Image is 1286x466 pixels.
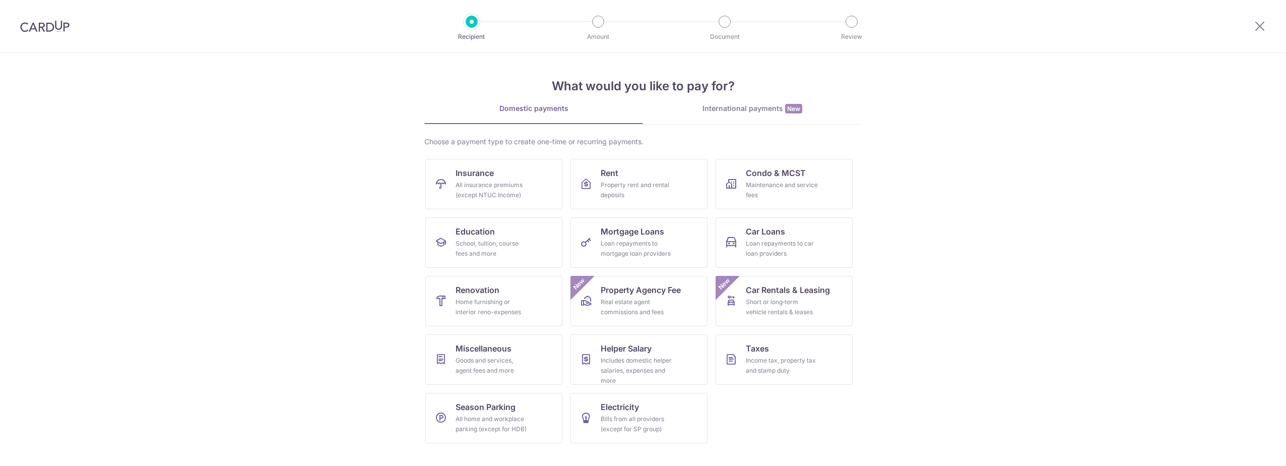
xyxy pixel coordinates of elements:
[814,32,889,42] p: Review
[601,356,673,386] div: Includes domestic helper salaries, expenses and more
[746,297,818,317] div: Short or long‑term vehicle rentals & leases
[456,342,511,355] span: Miscellaneous
[434,32,509,42] p: Recipient
[601,414,673,434] div: Bills from all providers (except for SP group)
[746,284,830,296] span: Car Rentals & Leasing
[456,225,495,238] span: Education
[570,276,708,326] a: Property Agency FeeReal estate agent commissions and feesNew
[571,276,588,293] span: New
[424,103,643,113] div: Domestic payments
[570,334,708,385] a: Helper SalaryIncludes domestic helper salaries, expenses and more
[456,414,528,434] div: All home and workplace parking (except for HDB)
[601,239,673,259] div: Loan repayments to mortgage loan providers
[456,297,528,317] div: Home furnishing or interior reno-expenses
[456,284,499,296] span: Renovation
[425,276,562,326] a: RenovationHome furnishing or interior reno-expenses
[601,284,681,296] span: Property Agency Fee
[424,137,862,147] div: Choose a payment type to create one-time or recurring payments.
[601,342,652,355] span: Helper Salary
[425,334,562,385] a: MiscellaneousGoods and services, agent fees and more
[746,225,785,238] span: Car Loans
[746,342,769,355] span: Taxes
[425,217,562,268] a: EducationSchool, tuition, course fees and more
[561,32,635,42] p: Amount
[687,32,762,42] p: Document
[425,159,562,209] a: InsuranceAll insurance premiums (except NTUC Income)
[570,159,708,209] a: RentProperty rent and rental deposits
[601,167,618,179] span: Rent
[601,225,664,238] span: Mortgage Loans
[456,167,494,179] span: Insurance
[746,180,818,200] div: Maintenance and service fees
[456,401,516,413] span: Season Parking
[20,20,70,32] img: CardUp
[570,393,708,443] a: ElectricityBills from all providers (except for SP group)
[601,297,673,317] div: Real estate agent commissions and fees
[716,276,733,293] span: New
[424,77,862,95] h4: What would you like to pay for?
[425,393,562,443] a: Season ParkingAll home and workplace parking (except for HDB)
[643,103,862,114] div: International payments
[716,276,853,326] a: Car Rentals & LeasingShort or long‑term vehicle rentals & leasesNew
[785,104,802,113] span: New
[456,356,528,376] div: Goods and services, agent fees and more
[716,159,853,209] a: Condo & MCSTMaintenance and service fees
[601,401,639,413] span: Electricity
[746,167,806,179] span: Condo & MCST
[746,356,818,376] div: Income tax, property tax and stamp duty
[716,217,853,268] a: Car LoansLoan repayments to car loan providers
[456,180,528,200] div: All insurance premiums (except NTUC Income)
[601,180,673,200] div: Property rent and rental deposits
[570,217,708,268] a: Mortgage LoansLoan repayments to mortgage loan providers
[716,334,853,385] a: TaxesIncome tax, property tax and stamp duty
[746,239,818,259] div: Loan repayments to car loan providers
[456,239,528,259] div: School, tuition, course fees and more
